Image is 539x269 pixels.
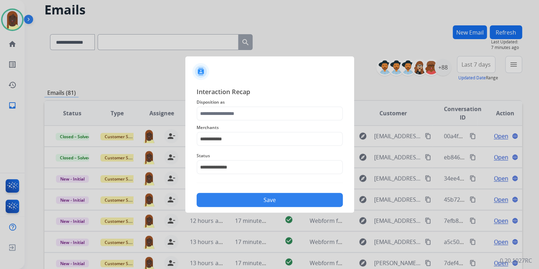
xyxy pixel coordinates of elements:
[197,183,343,183] img: contact-recap-line.svg
[197,193,343,207] button: Save
[192,63,209,80] img: contactIcon
[500,256,532,265] p: 0.20.1027RC
[197,87,343,98] span: Interaction Recap
[197,98,343,106] span: Disposition as
[197,152,343,160] span: Status
[197,123,343,132] span: Merchants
